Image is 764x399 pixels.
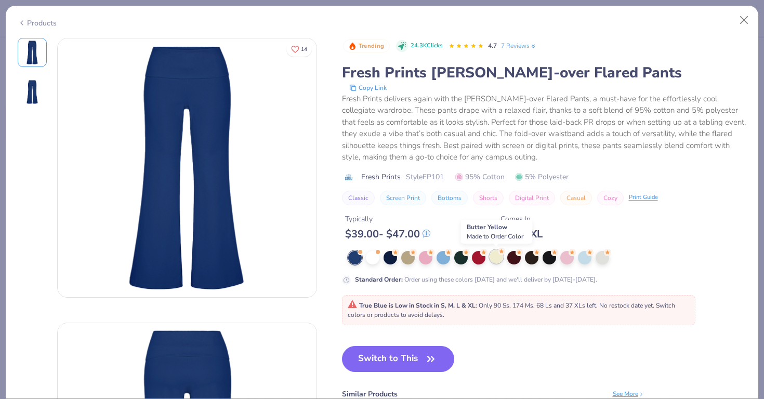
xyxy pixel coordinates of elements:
span: 14 [301,47,307,52]
button: Badge Button [343,39,390,53]
div: Comes In [500,214,543,224]
img: Front [58,38,317,297]
span: 5% Polyester [515,171,569,182]
div: See More [613,389,644,398]
img: Back [20,79,45,104]
div: Print Guide [629,193,658,202]
div: Typically [345,214,430,224]
div: Fresh Prints [PERSON_NAME]-over Flared Pants [342,63,747,83]
button: Shorts [473,191,504,205]
span: Fresh Prints [361,171,401,182]
strong: Standard Order : [355,275,403,284]
div: Products [18,18,57,29]
img: Front [20,40,45,65]
button: Cozy [597,191,624,205]
span: Made to Order Color [467,232,523,241]
img: Trending sort [348,42,357,50]
div: 4.7 Stars [449,38,484,55]
span: 4.7 [488,42,497,50]
span: 24.3K Clicks [411,42,442,50]
span: : Only 90 Ss, 174 Ms, 68 Ls and 37 XLs left. No restock date yet. Switch colors or products to av... [348,301,675,319]
button: Switch to This [342,346,455,372]
button: Digital Print [509,191,555,205]
img: brand logo [342,173,356,181]
button: Like [286,42,312,57]
button: Casual [560,191,592,205]
span: Trending [359,43,384,49]
div: Butter Yellow [461,220,533,244]
button: copy to clipboard [346,83,390,93]
a: 7 Reviews [501,41,537,50]
span: Style FP101 [406,171,444,182]
button: Close [734,10,754,30]
button: Bottoms [431,191,468,205]
span: 95% Cotton [455,171,505,182]
div: Fresh Prints delivers again with the [PERSON_NAME]-over Flared Pants, a must-have for the effortl... [342,93,747,163]
button: Classic [342,191,375,205]
div: Order using these colors [DATE] and we'll deliver by [DATE]-[DATE]. [355,275,597,284]
div: $ 39.00 - $ 47.00 [345,228,430,241]
button: Screen Print [380,191,426,205]
strong: True Blue is Low in Stock in S, M, L & XL [359,301,476,310]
